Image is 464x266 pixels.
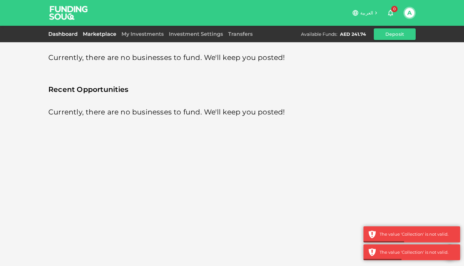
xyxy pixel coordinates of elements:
a: Transfers [226,31,255,37]
div: Available Funds : [301,31,337,37]
div: The value 'Collection' is not valid. [380,231,455,238]
button: Deposit [374,28,416,40]
div: AED 241.74 [340,31,366,37]
a: Investment Settings [166,31,226,37]
button: A [405,8,414,18]
a: Marketplace [80,31,119,37]
span: Currently, there are no businesses to fund. We'll keep you posted! [48,52,285,64]
span: 0 [391,6,398,12]
a: Dashboard [48,31,80,37]
span: العربية [360,10,373,16]
a: My Investments [119,31,166,37]
span: Recent Opportunities [48,84,416,96]
button: 0 [384,6,397,19]
span: Currently, there are no businesses to fund. We'll keep you posted! [48,106,285,119]
div: The value 'Collection' is not valid. [380,249,455,256]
